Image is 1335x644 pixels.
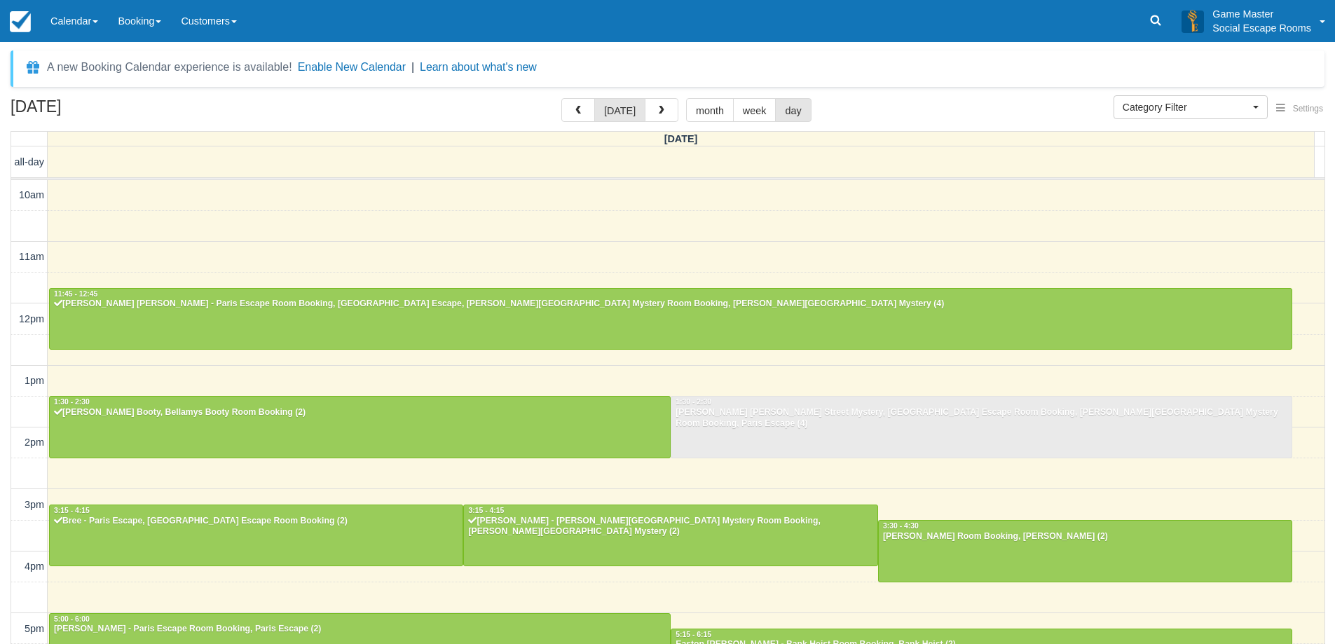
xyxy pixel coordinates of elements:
[298,60,406,74] button: Enable New Calendar
[1212,21,1311,35] p: Social Escape Rooms
[1268,99,1331,119] button: Settings
[676,398,711,406] span: 1:30 - 2:30
[15,156,44,167] span: all-day
[1123,100,1250,114] span: Category Filter
[671,396,1292,458] a: 1:30 - 2:30[PERSON_NAME] [PERSON_NAME] Street Mystery, [GEOGRAPHIC_DATA] Escape Room Booking, [PE...
[1114,95,1268,119] button: Category Filter
[47,59,292,76] div: A new Booking Calendar experience is available!
[664,133,698,144] span: [DATE]
[883,522,919,530] span: 3:30 - 4:30
[420,61,537,73] a: Learn about what's new
[53,624,666,635] div: [PERSON_NAME] - Paris Escape Room Booking, Paris Escape (2)
[49,505,463,566] a: 3:15 - 4:15Bree - Paris Escape, [GEOGRAPHIC_DATA] Escape Room Booking (2)
[53,407,666,418] div: [PERSON_NAME] Booty, Bellamys Booty Room Booking (2)
[49,396,671,458] a: 1:30 - 2:30[PERSON_NAME] Booty, Bellamys Booty Room Booking (2)
[25,499,44,510] span: 3pm
[54,398,90,406] span: 1:30 - 2:30
[19,251,44,262] span: 11am
[53,299,1288,310] div: [PERSON_NAME] [PERSON_NAME] - Paris Escape Room Booking, [GEOGRAPHIC_DATA] Escape, [PERSON_NAME][...
[10,11,31,32] img: checkfront-main-nav-mini-logo.png
[463,505,878,566] a: 3:15 - 4:15[PERSON_NAME] - [PERSON_NAME][GEOGRAPHIC_DATA] Mystery Room Booking, [PERSON_NAME][GEO...
[1182,10,1204,32] img: A3
[25,561,44,572] span: 4pm
[733,98,776,122] button: week
[11,98,188,124] h2: [DATE]
[594,98,645,122] button: [DATE]
[25,375,44,386] span: 1pm
[1293,104,1323,114] span: Settings
[19,313,44,324] span: 12pm
[25,623,44,634] span: 5pm
[49,288,1292,350] a: 11:45 - 12:45[PERSON_NAME] [PERSON_NAME] - Paris Escape Room Booking, [GEOGRAPHIC_DATA] Escape, [...
[467,516,874,538] div: [PERSON_NAME] - [PERSON_NAME][GEOGRAPHIC_DATA] Mystery Room Booking, [PERSON_NAME][GEOGRAPHIC_DAT...
[1212,7,1311,21] p: Game Master
[25,437,44,448] span: 2pm
[19,189,44,200] span: 10am
[411,61,414,73] span: |
[882,531,1288,542] div: [PERSON_NAME] Room Booking, [PERSON_NAME] (2)
[53,516,459,527] div: Bree - Paris Escape, [GEOGRAPHIC_DATA] Escape Room Booking (2)
[676,631,711,638] span: 5:15 - 6:15
[54,290,97,298] span: 11:45 - 12:45
[54,507,90,514] span: 3:15 - 4:15
[675,407,1288,430] div: [PERSON_NAME] [PERSON_NAME] Street Mystery, [GEOGRAPHIC_DATA] Escape Room Booking, [PERSON_NAME][...
[54,615,90,623] span: 5:00 - 6:00
[468,507,504,514] span: 3:15 - 4:15
[878,520,1292,582] a: 3:30 - 4:30[PERSON_NAME] Room Booking, [PERSON_NAME] (2)
[686,98,734,122] button: month
[775,98,811,122] button: day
